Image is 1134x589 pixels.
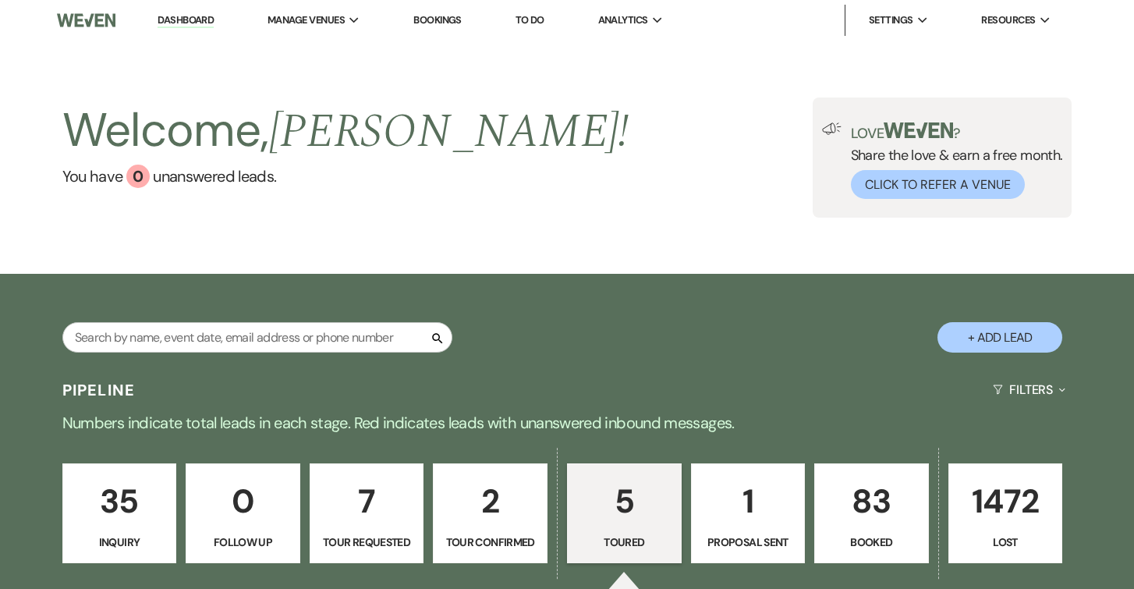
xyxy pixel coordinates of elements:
[62,379,136,401] h3: Pipeline
[268,12,345,28] span: Manage Venues
[73,534,167,551] p: Inquiry
[822,122,842,135] img: loud-speaker-illustration.svg
[701,475,796,527] p: 1
[842,122,1063,199] div: Share the love & earn a free month.
[577,475,672,527] p: 5
[987,369,1072,410] button: Filters
[443,475,537,527] p: 2
[577,534,672,551] p: Toured
[413,13,462,27] a: Bookings
[62,322,452,353] input: Search by name, event date, email address or phone number
[937,322,1062,353] button: + Add Lead
[851,122,1063,140] p: Love ?
[884,122,953,138] img: weven-logo-green.svg
[598,12,648,28] span: Analytics
[320,534,414,551] p: Tour Requested
[824,475,919,527] p: 83
[269,96,629,168] span: [PERSON_NAME] !
[981,12,1035,28] span: Resources
[959,534,1053,551] p: Lost
[948,463,1063,563] a: 1472Lost
[62,463,177,563] a: 35Inquiry
[814,463,929,563] a: 83Booked
[851,170,1025,199] button: Click to Refer a Venue
[567,463,682,563] a: 5Toured
[62,98,629,165] h2: Welcome,
[57,4,115,37] img: Weven Logo
[320,475,414,527] p: 7
[186,463,300,563] a: 0Follow Up
[443,534,537,551] p: Tour Confirmed
[158,13,214,28] a: Dashboard
[73,475,167,527] p: 35
[433,463,548,563] a: 2Tour Confirmed
[824,534,919,551] p: Booked
[310,463,424,563] a: 7Tour Requested
[959,475,1053,527] p: 1472
[126,165,150,188] div: 0
[196,534,290,551] p: Follow Up
[869,12,913,28] span: Settings
[196,475,290,527] p: 0
[5,410,1129,435] p: Numbers indicate total leads in each stage. Red indicates leads with unanswered inbound messages.
[516,13,544,27] a: To Do
[62,165,629,188] a: You have 0 unanswered leads.
[691,463,806,563] a: 1Proposal Sent
[701,534,796,551] p: Proposal Sent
